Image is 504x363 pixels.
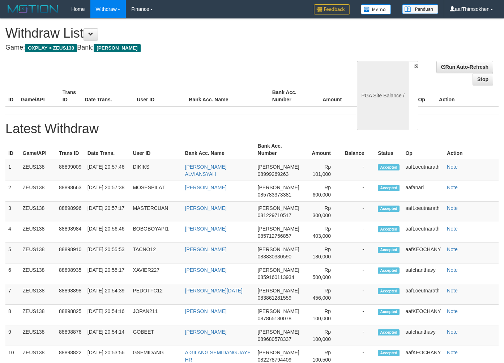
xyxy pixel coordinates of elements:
[5,122,499,136] h1: Latest Withdraw
[85,325,130,346] td: [DATE] 20:54:14
[342,181,375,202] td: -
[342,284,375,305] td: -
[258,350,299,355] span: [PERSON_NAME]
[402,263,444,284] td: aafchanthavy
[85,222,130,243] td: [DATE] 20:56:46
[182,139,255,160] th: Bank Acc. Name
[447,164,458,170] a: Note
[5,139,20,160] th: ID
[447,350,458,355] a: Note
[378,206,400,212] span: Accepted
[258,288,299,294] span: [PERSON_NAME]
[25,44,77,52] span: OXPLAY > ZEUS138
[134,86,186,106] th: User ID
[402,325,444,346] td: aafchanthavy
[258,308,299,314] span: [PERSON_NAME]
[378,267,400,274] span: Accepted
[5,243,20,263] td: 5
[185,164,227,177] a: [PERSON_NAME] ALVIANSYAH
[402,181,444,202] td: aafanarl
[185,226,227,232] a: [PERSON_NAME]
[130,284,182,305] td: PEDOTFC12
[258,233,291,239] span: 085712756857
[447,246,458,252] a: Note
[5,202,20,222] td: 3
[378,247,400,253] span: Accepted
[447,267,458,273] a: Note
[342,325,375,346] td: -
[402,160,444,181] td: aafLoeutnarath
[402,4,438,14] img: panduan.png
[378,288,400,294] span: Accepted
[357,61,409,130] div: PGA Site Balance /
[314,4,350,14] img: Feedback.jpg
[302,139,342,160] th: Amount
[342,202,375,222] td: -
[378,350,400,356] span: Accepted
[302,222,342,243] td: Rp 403,000
[447,308,458,314] a: Note
[130,305,182,325] td: JOPAN211
[269,86,311,106] th: Bank Acc. Number
[20,325,56,346] td: ZEUS138
[342,243,375,263] td: -
[20,202,56,222] td: ZEUS138
[342,263,375,284] td: -
[85,139,130,160] th: Date Trans.
[375,139,402,160] th: Status
[258,329,299,335] span: [PERSON_NAME]
[302,181,342,202] td: Rp 600,000
[56,139,85,160] th: Trans ID
[185,308,227,314] a: [PERSON_NAME]
[415,86,436,106] th: Op
[444,139,499,160] th: Action
[20,160,56,181] td: ZEUS138
[5,86,18,106] th: ID
[185,288,243,294] a: [PERSON_NAME][DATE]
[447,288,458,294] a: Note
[185,205,227,211] a: [PERSON_NAME]
[255,139,303,160] th: Bank Acc. Number
[378,185,400,191] span: Accepted
[302,243,342,263] td: Rp 180,000
[302,202,342,222] td: Rp 300,000
[5,284,20,305] td: 7
[302,263,342,284] td: Rp 500,000
[5,44,329,51] h4: Game: Bank:
[258,357,291,363] span: 082278794409
[258,226,299,232] span: [PERSON_NAME]
[130,243,182,263] td: TACNO12
[5,222,20,243] td: 4
[20,181,56,202] td: ZEUS138
[302,284,342,305] td: Rp 456,000
[56,202,85,222] td: 88898996
[20,243,56,263] td: ZEUS138
[20,263,56,284] td: ZEUS138
[185,246,227,252] a: [PERSON_NAME]
[402,305,444,325] td: aafKEOCHANY
[85,263,130,284] td: [DATE] 20:55:17
[5,4,60,14] img: MOTION_logo.png
[447,329,458,335] a: Note
[85,305,130,325] td: [DATE] 20:54:16
[82,86,134,106] th: Date Trans.
[130,222,182,243] td: BOBOBOYAPI1
[5,325,20,346] td: 9
[473,73,493,85] a: Stop
[353,86,391,106] th: Balance
[5,26,329,41] h1: Withdraw List
[258,212,291,218] span: 081229710517
[85,202,130,222] td: [DATE] 20:57:17
[302,305,342,325] td: Rp 100,000
[5,305,20,325] td: 8
[258,316,291,321] span: 087865180078
[5,263,20,284] td: 6
[447,185,458,190] a: Note
[258,295,291,301] span: 083861281559
[56,181,85,202] td: 88898663
[185,267,227,273] a: [PERSON_NAME]
[56,284,85,305] td: 88898898
[361,4,391,14] img: Button%20Memo.svg
[378,309,400,315] span: Accepted
[402,202,444,222] td: aafLoeutnarath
